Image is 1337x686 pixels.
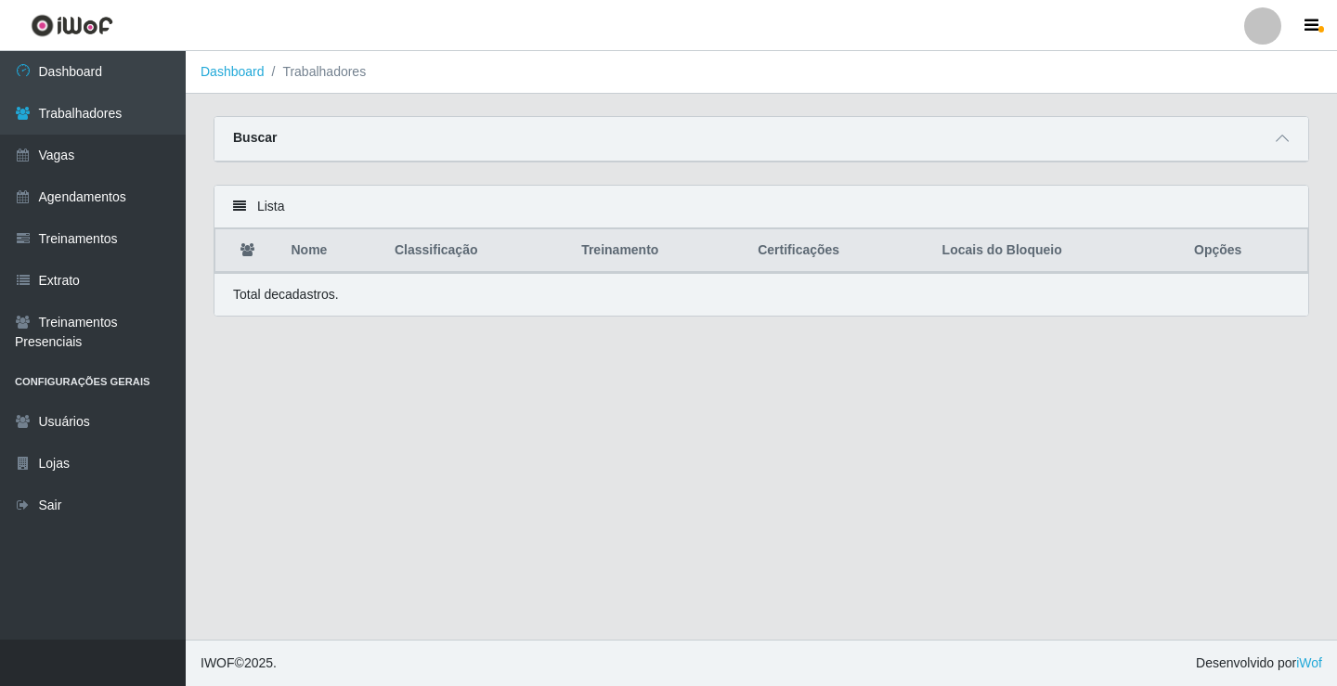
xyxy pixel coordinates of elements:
[31,14,113,37] img: CoreUI Logo
[186,51,1337,94] nav: breadcrumb
[746,229,930,273] th: Certificações
[280,229,383,273] th: Nome
[570,229,746,273] th: Treinamento
[214,186,1308,228] div: Lista
[383,229,570,273] th: Classificação
[201,64,265,79] a: Dashboard
[233,285,339,304] p: Total de cadastros.
[233,130,277,145] strong: Buscar
[201,655,235,670] span: IWOF
[931,229,1183,273] th: Locais do Bloqueio
[1183,229,1308,273] th: Opções
[201,654,277,673] span: © 2025 .
[1296,655,1322,670] a: iWof
[265,62,367,82] li: Trabalhadores
[1196,654,1322,673] span: Desenvolvido por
